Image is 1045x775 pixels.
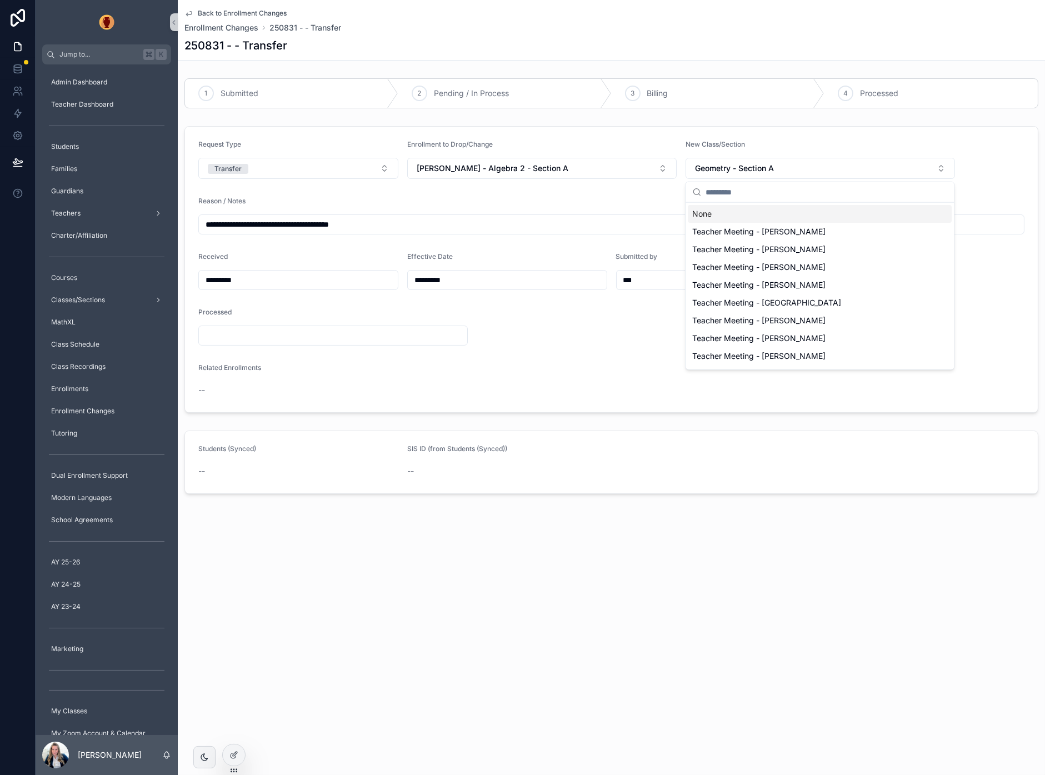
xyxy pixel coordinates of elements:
[51,362,106,371] span: Class Recordings
[692,297,841,308] span: Teacher Meeting - [GEOGRAPHIC_DATA]
[686,140,745,148] span: New Class/Section
[42,574,171,594] a: AY 24-25
[51,296,105,304] span: Classes/Sections
[616,252,658,261] span: Submitted by
[42,181,171,201] a: Guardians
[51,187,83,196] span: Guardians
[214,164,242,174] div: Transfer
[692,279,826,291] span: Teacher Meeting - [PERSON_NAME]
[36,64,178,735] div: scrollable content
[198,444,256,453] span: Students (Synced)
[198,363,261,372] span: Related Enrollments
[221,88,258,99] span: Submitted
[198,140,241,148] span: Request Type
[51,644,83,653] span: Marketing
[692,368,841,379] span: Teacher Meeting - [GEOGRAPHIC_DATA]
[688,205,952,223] div: None
[51,164,77,173] span: Families
[407,140,493,148] span: Enrollment to Drop/Change
[51,100,113,109] span: Teacher Dashboard
[692,226,826,237] span: Teacher Meeting - [PERSON_NAME]
[51,340,99,349] span: Class Schedule
[42,94,171,114] a: Teacher Dashboard
[42,401,171,421] a: Enrollment Changes
[42,357,171,377] a: Class Recordings
[51,429,77,438] span: Tutoring
[647,88,668,99] span: Billing
[51,471,128,480] span: Dual Enrollment Support
[686,203,954,369] div: Suggestions
[407,158,677,179] button: Select Button
[51,318,76,327] span: MathXL
[98,13,116,31] img: App logo
[198,197,246,205] span: Reason / Notes
[42,72,171,92] a: Admin Dashboard
[198,308,232,316] span: Processed
[51,273,77,282] span: Courses
[78,749,142,761] p: [PERSON_NAME]
[42,203,171,223] a: Teachers
[417,163,568,174] span: [PERSON_NAME] - Algebra 2 - Section A
[42,312,171,332] a: MathXL
[42,597,171,617] a: AY 23-24
[692,351,826,362] span: Teacher Meeting - [PERSON_NAME]
[42,290,171,310] a: Classes/Sections
[692,244,826,255] span: Teacher Meeting - [PERSON_NAME]
[51,407,114,416] span: Enrollment Changes
[42,466,171,486] a: Dual Enrollment Support
[686,158,955,179] button: Select Button
[42,488,171,508] a: Modern Languages
[198,9,287,18] span: Back to Enrollment Changes
[631,89,634,98] span: 3
[184,38,287,53] h1: 250831 - - Transfer
[184,22,258,33] a: Enrollment Changes
[157,50,166,59] span: K
[417,89,421,98] span: 2
[42,159,171,179] a: Families
[269,22,341,33] a: 250831 - - Transfer
[51,580,81,589] span: AY 24-25
[51,493,112,502] span: Modern Languages
[51,558,80,567] span: AY 25-26
[51,142,79,151] span: Students
[51,209,81,218] span: Teachers
[198,158,398,179] button: Select Button
[42,639,171,659] a: Marketing
[59,50,139,59] span: Jump to...
[205,89,208,98] span: 1
[42,552,171,572] a: AY 25-26
[51,384,88,393] span: Enrollments
[42,137,171,157] a: Students
[198,252,228,261] span: Received
[42,701,171,721] a: My Classes
[42,226,171,246] a: Charter/Affiliation
[184,9,287,18] a: Back to Enrollment Changes
[51,516,113,524] span: School Agreements
[843,89,848,98] span: 4
[42,723,171,743] a: My Zoom Account & Calendar
[42,268,171,288] a: Courses
[42,423,171,443] a: Tutoring
[434,88,509,99] span: Pending / In Process
[407,444,507,453] span: SIS ID (from Students (Synced))
[51,602,81,611] span: AY 23-24
[692,333,826,344] span: Teacher Meeting - [PERSON_NAME]
[42,44,171,64] button: Jump to...K
[198,384,205,396] span: --
[42,510,171,530] a: School Agreements
[51,707,87,716] span: My Classes
[51,231,107,240] span: Charter/Affiliation
[692,262,826,273] span: Teacher Meeting - [PERSON_NAME]
[695,163,774,174] span: Geometry - Section A
[51,78,107,87] span: Admin Dashboard
[198,466,205,477] span: --
[42,334,171,354] a: Class Schedule
[51,729,146,738] span: My Zoom Account & Calendar
[692,315,826,326] span: Teacher Meeting - [PERSON_NAME]
[42,379,171,399] a: Enrollments
[407,252,453,261] span: Effective Date
[407,466,414,477] span: --
[860,88,898,99] span: Processed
